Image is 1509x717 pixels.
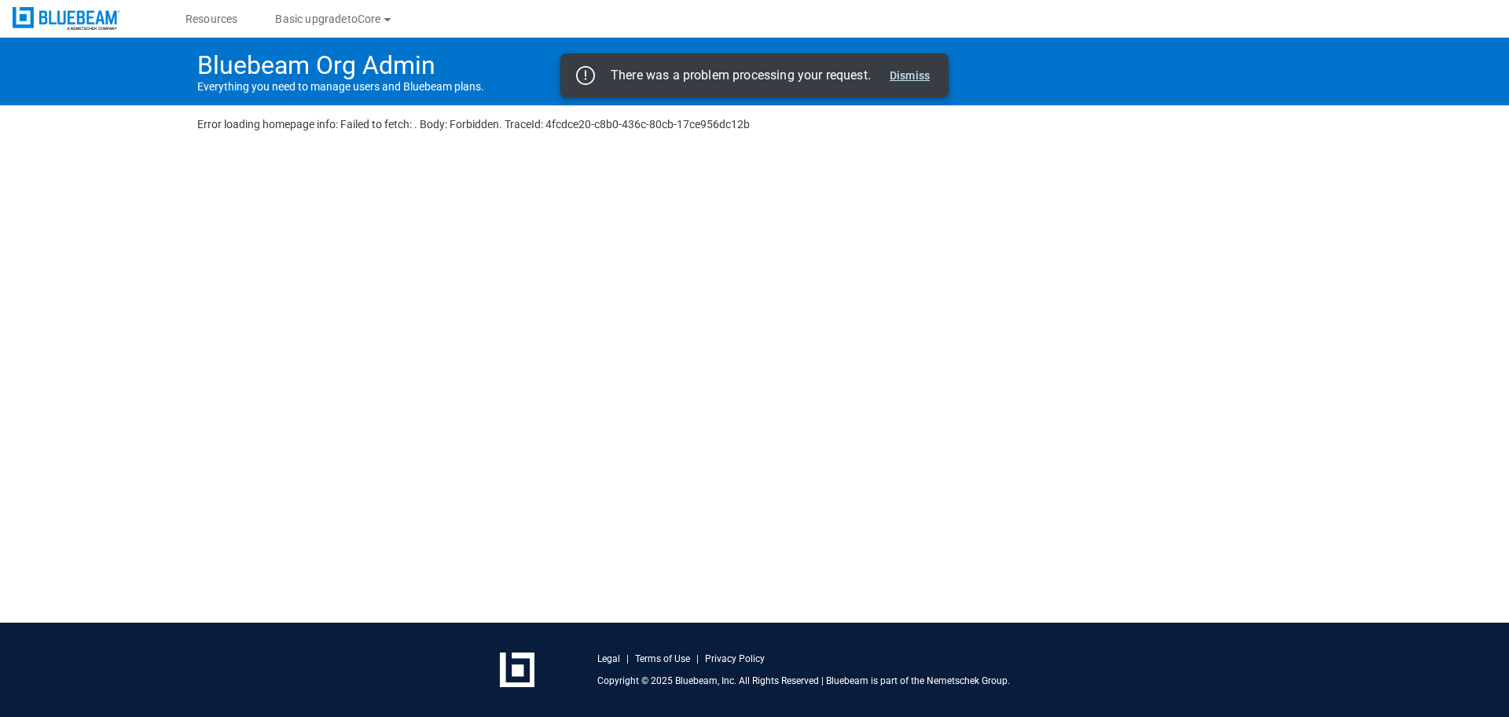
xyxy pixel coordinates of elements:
div: | | [597,653,765,665]
a: Terms of Use [635,653,690,665]
div: Everything you need to manage users and Bluebeam plans. [185,38,1324,105]
a: Legal [597,653,620,665]
img: Bluebeam, Inc. [13,7,119,30]
button: Dismiss [883,66,936,85]
div: There was a problem processing your request. [611,68,871,83]
button: Basic upgradetoCore [256,6,412,31]
div: Error loading homepage info: Failed to fetch: . Body: Forbidden. TraceId: 4fcdce20-c8b0-436c-80cb... [197,118,1312,131]
h1: Bluebeam Org Admin [197,50,1312,80]
button: Resources [167,6,256,31]
a: Privacy Policy [705,653,765,665]
p: Copyright © 2025 Bluebeam, Inc. All Rights Reserved | Bluebeam is part of the Nemetschek Group. [597,675,1010,687]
